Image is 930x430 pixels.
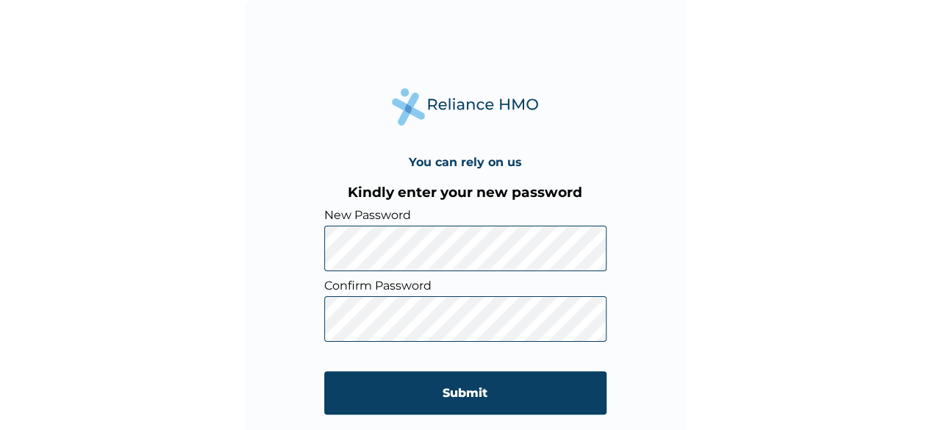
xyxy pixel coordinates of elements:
h3: Kindly enter your new password [324,184,607,201]
label: New Password [324,208,607,222]
input: Submit [324,371,607,415]
img: Reliance Health's Logo [392,88,539,126]
label: Confirm Password [324,279,607,293]
h4: You can rely on us [409,155,522,169]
